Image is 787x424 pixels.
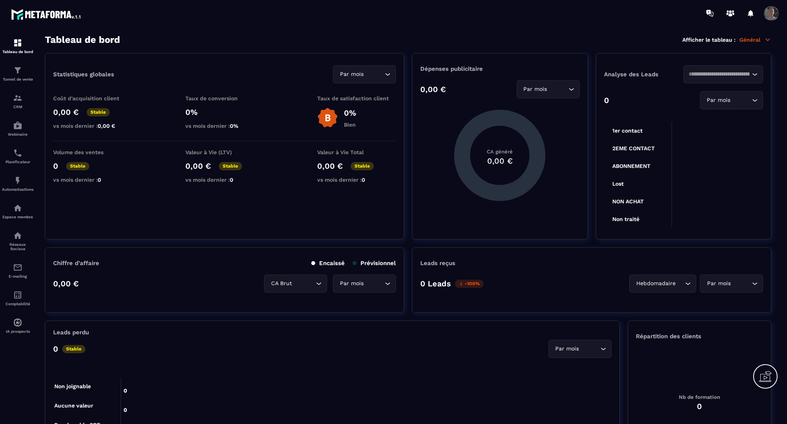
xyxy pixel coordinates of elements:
[66,162,89,170] p: Stable
[732,96,750,105] input: Search for option
[636,333,763,340] p: Répartition des clients
[317,107,338,128] img: b-badge-o.b3b20ee6.svg
[53,71,114,78] p: Statistiques globales
[13,290,22,300] img: accountant
[420,279,451,288] p: 0 Leads
[629,275,696,293] div: Search for option
[517,80,580,98] div: Search for option
[612,145,655,151] tspan: 2EME CONTACT
[612,163,650,169] tspan: ABONNEMENT
[739,36,771,43] p: Général
[53,344,58,354] p: 0
[185,107,264,117] p: 0%
[549,340,611,358] div: Search for option
[98,177,101,183] span: 0
[684,65,763,83] div: Search for option
[2,302,33,306] p: Comptabilité
[13,121,22,130] img: automations
[54,402,93,409] tspan: Aucune valeur
[230,177,233,183] span: 0
[53,123,132,129] p: vs mois dernier :
[604,71,684,78] p: Analyse des Leads
[13,66,22,75] img: formation
[333,275,396,293] div: Search for option
[13,148,22,158] img: scheduler
[317,149,396,155] p: Valeur à Vie Total
[317,177,396,183] p: vs mois dernier :
[13,231,22,240] img: social-network
[2,329,33,334] p: IA prospects
[13,318,22,327] img: automations
[338,70,365,79] span: Par mois
[185,149,264,155] p: Valeur à Vie (LTV)
[2,242,33,251] p: Réseaux Sociaux
[185,123,264,129] p: vs mois dernier :
[264,275,327,293] div: Search for option
[2,160,33,164] p: Planificateur
[13,93,22,103] img: formation
[2,284,33,312] a: accountantaccountantComptabilité
[420,85,446,94] p: 0,00 €
[185,177,264,183] p: vs mois dernier :
[2,87,33,115] a: formationformationCRM
[612,198,644,205] tspan: NON ACHAT
[2,60,33,87] a: formationformationTunnel de vente
[705,96,732,105] span: Par mois
[317,161,343,171] p: 0,00 €
[682,37,735,43] p: Afficher le tableau :
[344,122,356,128] p: Bien
[13,203,22,213] img: automations
[13,38,22,48] img: formation
[230,123,238,129] span: 0%
[53,260,99,267] p: Chiffre d’affaire
[455,280,484,288] p: -100%
[53,161,58,171] p: 0
[2,187,33,192] p: Automatisations
[689,70,750,79] input: Search for option
[53,177,132,183] p: vs mois dernier :
[333,65,396,83] div: Search for option
[62,345,85,353] p: Stable
[344,108,356,118] p: 0%
[2,170,33,197] a: automationsautomationsAutomatisations
[338,279,365,288] span: Par mois
[362,177,365,183] span: 0
[732,279,750,288] input: Search for option
[45,34,120,45] h3: Tableau de bord
[420,65,579,72] p: Dépenses publicitaire
[2,142,33,170] a: schedulerschedulerPlanificateur
[365,70,383,79] input: Search for option
[522,85,549,94] span: Par mois
[2,105,33,109] p: CRM
[705,279,732,288] span: Par mois
[13,176,22,185] img: automations
[554,345,581,353] span: Par mois
[185,95,264,101] p: Taux de conversion
[2,32,33,60] a: formationformationTableau de bord
[13,263,22,272] img: email
[2,77,33,81] p: Tunnel de vente
[219,162,242,170] p: Stable
[294,279,314,288] input: Search for option
[2,215,33,219] p: Espace membre
[53,329,89,336] p: Leads perdu
[53,95,132,101] p: Coût d'acquisition client
[53,107,79,117] p: 0,00 €
[353,260,396,267] p: Prévisionnel
[53,279,79,288] p: 0,00 €
[185,161,211,171] p: 0,00 €
[549,85,567,94] input: Search for option
[604,96,609,105] p: 0
[612,127,643,134] tspan: 1er contact
[581,345,599,353] input: Search for option
[269,279,294,288] span: CA Brut
[98,123,115,129] span: 0,00 €
[700,275,763,293] div: Search for option
[2,257,33,284] a: emailemailE-mailing
[311,260,345,267] p: Encaissé
[365,279,383,288] input: Search for option
[351,162,374,170] p: Stable
[677,279,683,288] input: Search for option
[11,7,82,21] img: logo
[87,108,110,116] p: Stable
